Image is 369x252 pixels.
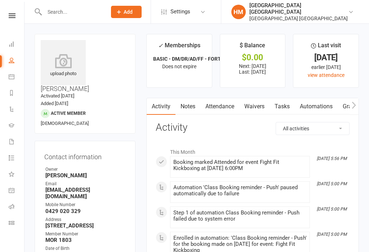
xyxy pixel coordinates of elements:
a: Tasks [270,98,295,115]
div: Mobile Number [45,201,126,208]
h3: Contact information [44,151,126,161]
div: $ Balance [240,41,265,54]
i: [DATE] 5:00 PM [317,181,347,186]
a: Automations [295,98,338,115]
a: Reports [9,86,25,102]
span: Settings [170,4,190,20]
strong: [STREET_ADDRESS] [45,222,126,229]
div: Last visit [311,41,341,54]
li: This Month [156,144,350,156]
a: People [9,53,25,69]
a: What's New [9,167,25,183]
input: Search... [42,7,102,17]
div: earlier [DATE] [300,63,352,71]
div: upload photo [41,54,86,78]
div: Address [45,216,126,223]
div: Step 1 of automation Class Booking reminder - Push failed due to system error [173,210,307,222]
div: Booking marked Attended for event Fight Fit Kickboxing at [DATE] 6:00PM [173,159,307,171]
p: Next: [DATE] Last: [DATE] [227,63,279,75]
span: Add [124,9,133,15]
span: [DEMOGRAPHIC_DATA] [41,121,89,126]
span: Active member [51,111,86,116]
span: Does not expire [162,64,196,69]
i: [DATE] 5:00 PM [317,232,347,237]
a: Activity [147,98,175,115]
a: Calendar [9,69,25,86]
strong: BASIC - DM/DR/AD/FF - FORTNIGHTLY [153,56,242,62]
div: Memberships [158,41,200,54]
button: Add [111,6,142,18]
i: [DATE] 5:00 PM [317,207,347,212]
a: view attendance [308,72,344,78]
a: Dashboard [9,37,25,53]
i: ✓ [158,42,163,49]
a: General attendance kiosk mode [9,183,25,199]
a: Roll call kiosk mode [9,199,25,216]
div: [GEOGRAPHIC_DATA] [GEOGRAPHIC_DATA] [249,2,348,15]
a: Attendance [200,98,239,115]
i: [DATE] 5:56 PM [317,156,347,161]
div: [DATE] [300,54,352,61]
div: [GEOGRAPHIC_DATA] [GEOGRAPHIC_DATA] [249,15,348,22]
a: Waivers [239,98,270,115]
time: Added [DATE] [41,101,68,106]
div: Owner [45,166,126,173]
div: Automation 'Class Booking reminder - Push' paused automatically due to failure [173,184,307,197]
strong: 0429 020 329 [45,208,126,214]
a: Class kiosk mode [9,216,25,232]
h3: [PERSON_NAME] [41,40,129,92]
h3: Activity [156,122,350,133]
div: Date of Birth [45,245,126,252]
a: Notes [175,98,200,115]
div: $0.00 [227,54,279,61]
div: HM [231,5,246,19]
div: Member Number [45,231,126,238]
div: Email [45,181,126,187]
strong: [PERSON_NAME] [45,172,126,179]
strong: [EMAIL_ADDRESS][DOMAIN_NAME] [45,187,126,200]
time: Activated [DATE] [41,93,74,99]
strong: MOR 1803 [45,237,126,243]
